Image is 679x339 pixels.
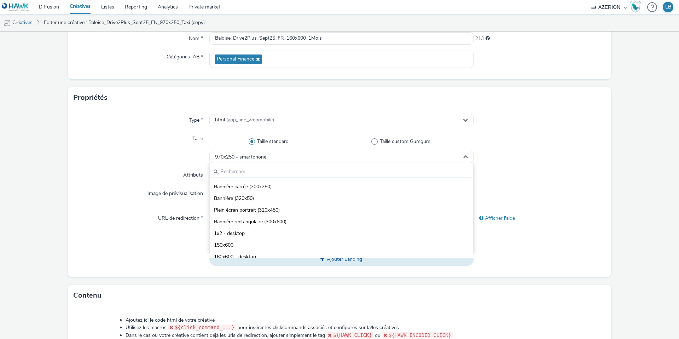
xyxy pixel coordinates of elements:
input: Nom [209,32,474,45]
label: Attributs [180,169,206,179]
label: Nom * [186,32,206,42]
span: 150x600 [214,242,233,249]
span: Taille standard [257,138,289,145]
h3: Contenu [73,290,101,301]
label: Type * [186,114,206,124]
span: 1x2 - desktop [214,230,245,237]
li: Dans le cas où votre créative contient déjà les urls de redirection, ajouter simplement le tag ou [126,332,559,339]
label: URL de redirection * [155,212,206,222]
span: Ajouter Landing [327,256,362,263]
span: 970x250 - smartphone [215,154,266,160]
img: undefined Logo [2,3,29,12]
div: 255 caractères maximum [486,35,490,42]
span: Personal Finance [217,56,254,62]
label: Catégories IAB * [164,51,206,61]
label: Image de prévisualisation [145,187,206,197]
div: LB [665,2,671,12]
span: Bannière (320x50) [214,195,254,202]
span: ${HAWK_CLICK} [333,332,372,338]
li: Utilisez les macros pour insérer les clickcommands associés et configurés sur la/les créatives. [126,324,559,331]
div: Afficher l'aide [474,212,606,225]
img: mobile [4,19,11,27]
span: Plein écran portrait (320x480) [214,207,280,214]
input: Rechercher... [210,166,473,178]
img: Hawk Academy [630,1,641,13]
span: (app_and_webmobile) [226,116,274,123]
span: ${click_command_...} [175,324,234,330]
button: Ajouter Landing [209,253,474,265]
span: 160x600 - desktop [214,253,256,260]
label: Taille [190,132,206,142]
span: html [215,117,274,123]
a: Editer une créative : Baloise_Drive2Plus_Sept25_EN_970x250_Taxi (copy) [40,14,208,31]
a: Hawk Academy [630,1,644,13]
h3: Propriétés [73,92,108,103]
span: Bannière carrée (300x250) [214,183,272,190]
span: 213 [475,35,484,42]
span: Bannière rectangulaire (300x600) [214,218,286,225]
li: Ajoutez ici le code html de votre créative [126,317,559,324]
span: Taille custom Gumgum [380,138,430,145]
span: ${HAWK_ENCODED_CLICK} [389,332,451,338]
